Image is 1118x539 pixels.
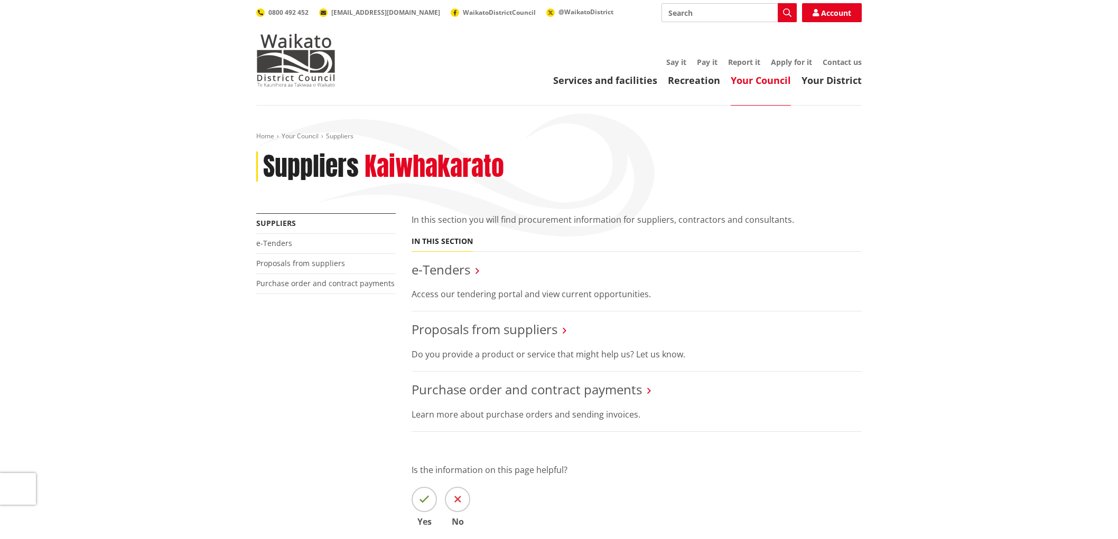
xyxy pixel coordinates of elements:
[319,8,440,17] a: [EMAIL_ADDRESS][DOMAIN_NAME]
[1069,495,1107,533] iframe: Messenger Launcher
[365,152,504,182] h2: Kaiwhakarato
[256,278,395,288] a: Purchase order and contract payments
[412,237,473,246] h5: In this section
[412,517,437,526] span: Yes
[256,34,336,87] img: Waikato District Council - Te Kaunihera aa Takiwaa o Waikato
[268,8,309,17] span: 0800 492 452
[728,57,760,67] a: Report it
[256,131,274,140] a: Home
[256,8,309,17] a: 0800 492 452
[412,408,862,421] p: Learn more about purchase orders and sending invoices.
[412,381,642,398] a: Purchase order and contract payments
[282,131,319,140] a: Your Council
[256,218,296,228] a: Suppliers
[823,57,862,67] a: Contact us
[802,3,862,22] a: Account
[412,261,470,278] a: e-Tenders
[263,152,359,182] h1: Suppliers
[802,74,862,87] a: Your District
[445,517,470,526] span: No
[412,320,557,338] a: Proposals from suppliers
[463,8,536,17] span: WaikatoDistrictCouncil
[553,74,657,87] a: Services and facilities
[731,74,791,87] a: Your Council
[256,258,345,268] a: Proposals from suppliers
[666,57,686,67] a: Say it
[771,57,812,67] a: Apply for it
[697,57,718,67] a: Pay it
[451,8,536,17] a: WaikatoDistrictCouncil
[412,348,862,361] p: Do you provide a product or service that might help us? Let us know.
[256,132,862,141] nav: breadcrumb
[546,7,613,16] a: @WaikatoDistrict
[412,464,862,476] p: Is the information on this page helpful?
[412,213,862,226] p: In this section you will find procurement information for suppliers, contractors and consultants.
[331,8,440,17] span: [EMAIL_ADDRESS][DOMAIN_NAME]
[558,7,613,16] span: @WaikatoDistrict
[668,74,720,87] a: Recreation
[662,3,797,22] input: Search input
[326,131,353,140] span: Suppliers
[256,238,292,248] a: e-Tenders
[412,288,862,300] p: Access our tendering portal and view current opportunities.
